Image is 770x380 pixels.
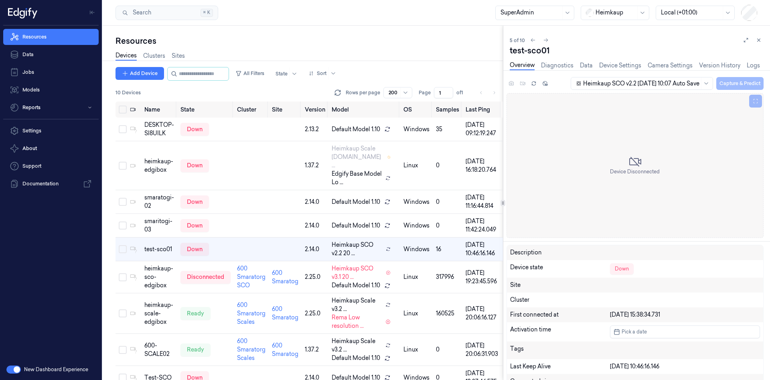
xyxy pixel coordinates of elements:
[119,346,127,354] button: Select row
[332,241,383,258] span: Heimkaup SCO v2.2 20 ...
[466,269,498,286] div: [DATE] 19:23:45.596
[403,245,430,254] p: windows
[510,37,525,44] span: 5 of 10
[510,345,610,356] div: Tags
[119,221,127,230] button: Select row
[466,341,498,358] div: [DATE] 20:06:31.903
[620,328,647,335] span: Pick a date
[177,102,234,118] th: State
[332,281,380,290] span: Default Model 1.10
[237,265,265,289] a: 600 Smaratorg SCO
[144,301,174,326] div: heimkaup-scale-edgibox
[272,342,298,358] a: 600 Smaratog
[436,309,459,318] div: 160525
[433,102,462,118] th: Samples
[3,100,99,116] button: Reports
[510,45,764,56] div: test-sco01
[346,89,380,96] p: Rows per page
[699,61,740,70] a: Version History
[436,273,459,281] div: 317996
[119,245,127,253] button: Select row
[648,61,693,70] a: Camera Settings
[144,217,174,234] div: smaritogi-03
[332,170,382,187] span: Edgify Base Model Lo ...
[141,102,177,118] th: Name
[119,198,127,206] button: Select row
[143,52,165,60] a: Clusters
[115,35,503,47] div: Resources
[180,159,209,172] div: down
[119,273,127,281] button: Select row
[272,305,298,321] a: 600 Smaratog
[510,311,610,319] div: First connected at
[332,297,382,313] span: Heimkaup Scale v3.2 ...
[115,67,164,80] button: Add Device
[237,301,265,325] a: 600 Smaratorg Scales
[436,245,459,254] div: 16
[510,263,610,274] div: Device state
[332,221,380,230] span: Default Model 1.10
[119,309,127,317] button: Select row
[466,217,498,234] div: [DATE] 11:42:24.049
[510,325,610,338] div: Activation time
[403,345,430,354] p: linux
[86,6,99,19] button: Toggle Navigation
[510,248,610,257] div: Description
[180,243,209,256] div: down
[610,311,760,319] div: [DATE] 15:38:34.731
[466,241,498,258] div: [DATE] 10:46:16.146
[403,161,430,170] p: linux
[3,47,99,63] a: Data
[272,269,298,285] a: 600 Smaratog
[510,362,610,371] div: Last Keep Alive
[610,263,634,274] div: Down
[269,102,302,118] th: Site
[119,106,127,114] button: Select all
[332,354,380,362] span: Default Model 1.10
[332,337,382,354] span: Heimkaup Scale v3.2 ...
[400,102,433,118] th: OS
[610,325,760,338] button: Pick a date
[305,245,325,254] div: 2.14.0
[466,121,498,138] div: [DATE] 09:12:19.247
[476,87,500,98] nav: pagination
[456,89,469,96] span: of 1
[462,102,501,118] th: Last Ping
[3,64,99,80] a: Jobs
[466,193,498,210] div: [DATE] 11:16:44.814
[403,125,430,134] p: windows
[3,29,99,45] a: Resources
[305,273,325,281] div: 2.25.0
[3,140,99,156] button: About
[466,157,498,174] div: [DATE] 16:18:20.764
[234,102,269,118] th: Cluster
[541,61,573,70] a: Diagnostics
[510,296,760,304] div: Cluster
[180,271,231,284] div: disconnected
[144,264,174,290] div: heimkaup-sco-edgibox
[466,305,498,322] div: [DATE] 20:06:16.127
[403,273,430,281] p: linux
[510,281,760,289] div: Site
[305,221,325,230] div: 2.14.0
[237,337,265,362] a: 600 Smaratorg Scales
[599,61,641,70] a: Device Settings
[3,123,99,139] a: Settings
[305,125,325,134] div: 2.13.2
[302,102,328,118] th: Version
[180,195,209,208] div: down
[610,362,760,371] div: [DATE] 10:46:16.146
[510,61,535,70] a: Overview
[436,198,459,206] div: 0
[332,125,380,134] span: Default Model 1.10
[436,125,459,134] div: 35
[232,67,267,80] button: All Filters
[610,168,660,175] span: Device Disconnected
[172,52,185,60] a: Sites
[501,102,555,118] th: IP
[144,341,174,358] div: 600-SCALE02
[115,89,141,96] span: 10 Devices
[328,102,400,118] th: Model
[119,125,127,133] button: Select row
[580,61,593,70] a: Data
